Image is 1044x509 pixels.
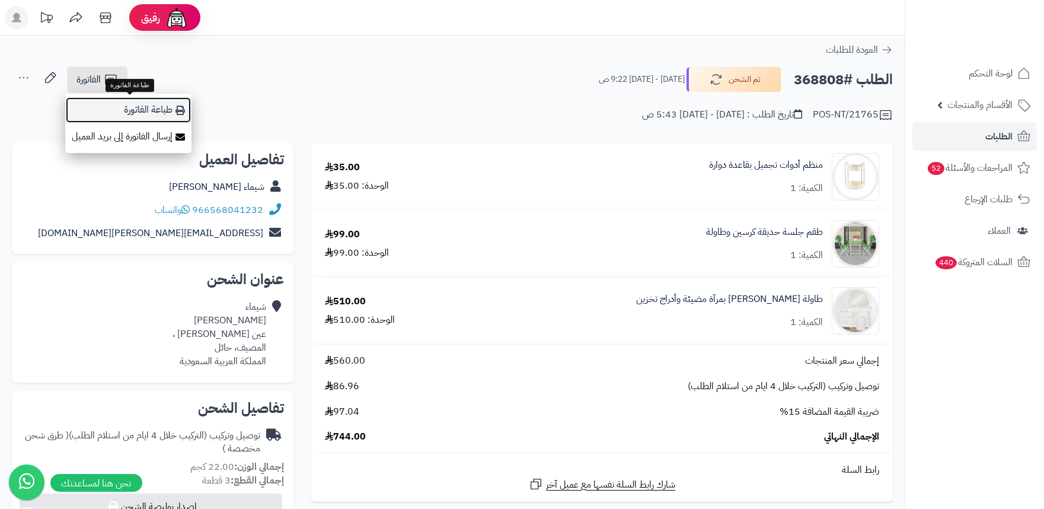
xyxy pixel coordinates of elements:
small: 3 قطعة [202,473,284,488]
a: 966568041232 [192,203,263,217]
a: العملاء [912,217,1037,245]
span: 86.96 [325,380,359,393]
div: POS-NT/21765 [813,108,893,122]
span: العملاء [988,222,1011,239]
span: السلات المتروكة [934,254,1013,271]
small: [DATE] - [DATE] 9:22 ص [599,74,685,85]
a: طقم جلسة حديقة كرسين وطاولة [706,225,823,239]
div: الكمية: 1 [790,316,823,329]
a: المراجعات والأسئلة52 [912,154,1037,182]
span: توصيل وتركيب (التركيب خلال 4 ايام من استلام الطلب) [688,380,879,393]
div: الوحدة: 35.00 [325,179,389,193]
div: 99.00 [325,228,360,241]
button: تم الشحن [687,67,781,92]
a: العودة للطلبات [826,43,893,57]
span: الفاتورة [76,72,101,87]
div: رابط السلة [316,463,888,477]
span: المراجعات والأسئلة [927,160,1013,176]
a: طباعة الفاتورة [65,97,191,123]
h2: عنوان الشحن [21,272,284,287]
div: 35.00 [325,161,360,174]
img: 1753513962-1-90x90.jpg [832,287,879,335]
span: ضريبة القيمة المضافة 15% [780,405,879,419]
a: السلات المتروكة440 [912,248,1037,276]
span: ( طرق شحن مخصصة ) [25,428,260,456]
span: الأقسام والمنتجات [947,97,1013,113]
h2: الطلب #368808 [794,68,893,92]
a: واتساب [155,203,190,217]
div: طباعة الفاتورة [106,79,154,92]
span: 97.04 [325,405,359,419]
span: شارك رابط السلة نفسها مع عميل آخر [546,478,675,492]
span: لوحة التحكم [969,65,1013,82]
div: توصيل وتركيب (التركيب خلال 4 ايام من استلام الطلب) [21,429,260,456]
a: الفاتورة [67,66,127,93]
a: إرسال الفاتورة إلى بريد العميل [65,123,191,150]
span: إجمالي سعر المنتجات [805,354,879,368]
img: 1729525667-110316010062-90x90.jpg [832,153,879,201]
span: 560.00 [325,354,365,368]
div: تاريخ الطلب : [DATE] - [DATE] 5:43 ص [642,108,802,122]
a: شارك رابط السلة نفسها مع عميل آخر [529,477,675,492]
a: طاولة [PERSON_NAME] بمرآة مضيئة وأدراج تخزين [636,292,823,306]
small: 22.00 كجم [190,460,284,474]
a: تحديثات المنصة [31,6,61,33]
a: منظم أدوات تجميل بقاعدة دوارة [709,158,823,172]
span: 744.00 [325,430,366,444]
img: logo-2.png [963,9,1033,34]
span: الطلبات [985,128,1013,145]
h2: تفاصيل الشحن [21,401,284,415]
span: 440 [935,256,958,270]
strong: إجمالي الوزن: [234,460,284,474]
span: طلبات الإرجاع [965,191,1013,208]
div: الوحدة: 510.00 [325,313,395,327]
a: [EMAIL_ADDRESS][PERSON_NAME][DOMAIN_NAME] [38,226,263,240]
a: لوحة التحكم [912,59,1037,88]
span: 52 [927,161,945,176]
span: رفيق [141,11,160,25]
div: 510.00 [325,295,366,308]
span: العودة للطلبات [826,43,878,57]
img: 1754463122-110124010020-90x90.jpg [832,220,879,268]
a: الطلبات [912,122,1037,151]
div: الوحدة: 99.00 [325,246,389,260]
span: الإجمالي النهائي [824,430,879,444]
strong: إجمالي القطع: [231,473,284,488]
a: شيماء [PERSON_NAME] [169,180,264,194]
div: الكمية: 1 [790,182,823,195]
div: شيماء [PERSON_NAME] عين [PERSON_NAME] ، المصيف، حائل المملكة العربية السعودية [173,300,266,368]
h2: تفاصيل العميل [21,152,284,167]
div: الكمية: 1 [790,249,823,262]
img: ai-face.png [165,6,189,30]
a: طلبات الإرجاع [912,185,1037,214]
